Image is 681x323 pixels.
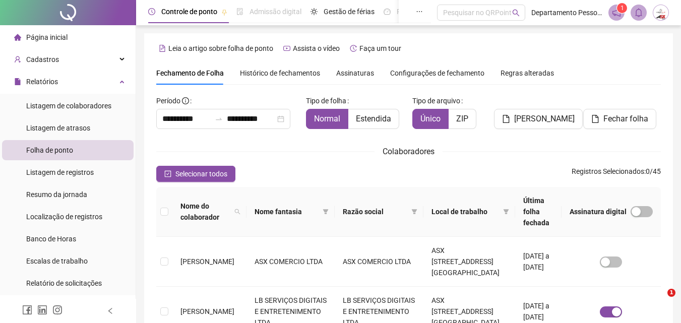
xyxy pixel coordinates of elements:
span: swap-right [215,115,223,123]
span: Período [156,97,180,105]
span: search [512,9,520,17]
span: search [234,209,240,215]
th: Última folha fechada [515,187,562,237]
span: ellipsis [416,8,423,15]
span: Estendida [356,114,391,123]
span: Faça um tour [359,44,401,52]
span: Assista o vídeo [293,44,340,52]
span: Banco de Horas [26,235,76,243]
span: Configurações de fechamento [390,70,484,77]
span: Assinatura digital [570,206,627,217]
span: Controle de ponto [161,8,217,16]
span: 1 [621,5,624,12]
span: Local de trabalho [431,206,499,217]
iframe: Intercom live chat [647,289,671,313]
span: search [232,199,242,225]
span: Razão social [343,206,407,217]
td: ASX COMERCIO LTDA [246,237,335,287]
span: Normal [314,114,340,123]
span: Fechamento de Folha [156,69,224,77]
span: linkedin [37,305,47,315]
td: [DATE] a [DATE] [515,237,562,287]
span: bell [634,8,643,17]
span: left [107,307,114,314]
span: Painel do DP [397,8,436,16]
span: Folha de ponto [26,146,73,154]
span: Página inicial [26,33,68,41]
span: Registros Selecionados [572,167,644,175]
span: Gestão de férias [324,8,375,16]
span: check-square [164,170,171,177]
span: Tipo de arquivo [412,95,460,106]
span: notification [612,8,621,17]
span: instagram [52,305,63,315]
span: : 0 / 45 [572,166,661,182]
span: filter [501,204,511,219]
span: Resumo da jornada [26,190,87,199]
span: [PERSON_NAME] [180,257,234,266]
span: Colaboradores [383,147,435,156]
button: [PERSON_NAME] [494,109,583,129]
span: clock-circle [148,8,155,15]
span: youtube [283,45,290,52]
span: dashboard [384,8,391,15]
span: Tipo de folha [306,95,346,106]
span: Fechar folha [603,113,648,125]
span: Leia o artigo sobre folha de ponto [168,44,273,52]
span: Regras alteradas [501,70,554,77]
span: Admissão digital [250,8,301,16]
span: Listagem de registros [26,168,94,176]
span: Localização de registros [26,213,102,221]
span: pushpin [221,9,227,15]
span: Departamento Pessoal - [PERSON_NAME] [531,7,602,18]
span: home [14,34,21,41]
span: Nome do colaborador [180,201,230,223]
span: Relatório de solicitações [26,279,102,287]
span: history [350,45,357,52]
span: filter [321,204,331,219]
span: Cadastros [26,55,59,63]
span: Único [420,114,441,123]
span: Relatórios [26,78,58,86]
span: filter [409,204,419,219]
span: 1 [667,289,675,297]
span: file [502,115,510,123]
span: file-done [236,8,243,15]
span: Escalas de trabalho [26,257,88,265]
button: Selecionar todos [156,166,235,182]
span: info-circle [182,97,189,104]
span: [PERSON_NAME] [514,113,575,125]
button: Fechar folha [583,109,656,129]
span: Listagem de atrasos [26,124,90,132]
sup: 1 [617,3,627,13]
span: Listagem de colaboradores [26,102,111,110]
span: sun [311,8,318,15]
span: file [591,115,599,123]
span: ZIP [456,114,468,123]
span: facebook [22,305,32,315]
img: 54126 [653,5,668,20]
span: filter [411,209,417,215]
span: Nome fantasia [255,206,319,217]
span: filter [503,209,509,215]
span: [PERSON_NAME] [180,307,234,315]
td: ASX COMERCIO LTDA [335,237,423,287]
span: Assinaturas [336,70,374,77]
span: file [14,78,21,85]
td: ASX [STREET_ADDRESS] [GEOGRAPHIC_DATA] [423,237,515,287]
span: Selecionar todos [175,168,227,179]
span: Histórico de fechamentos [240,69,320,77]
span: user-add [14,56,21,63]
span: file-text [159,45,166,52]
span: to [215,115,223,123]
span: filter [323,209,329,215]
